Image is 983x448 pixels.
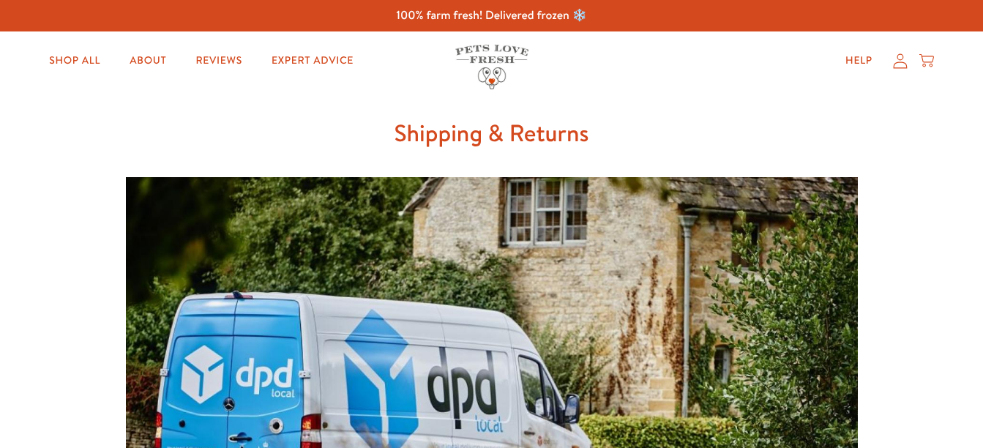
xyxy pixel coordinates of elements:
[118,46,178,75] a: About
[184,46,253,75] a: Reviews
[126,113,858,153] h1: Shipping & Returns
[260,46,365,75] a: Expert Advice
[37,46,112,75] a: Shop All
[834,46,884,75] a: Help
[455,45,528,89] img: Pets Love Fresh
